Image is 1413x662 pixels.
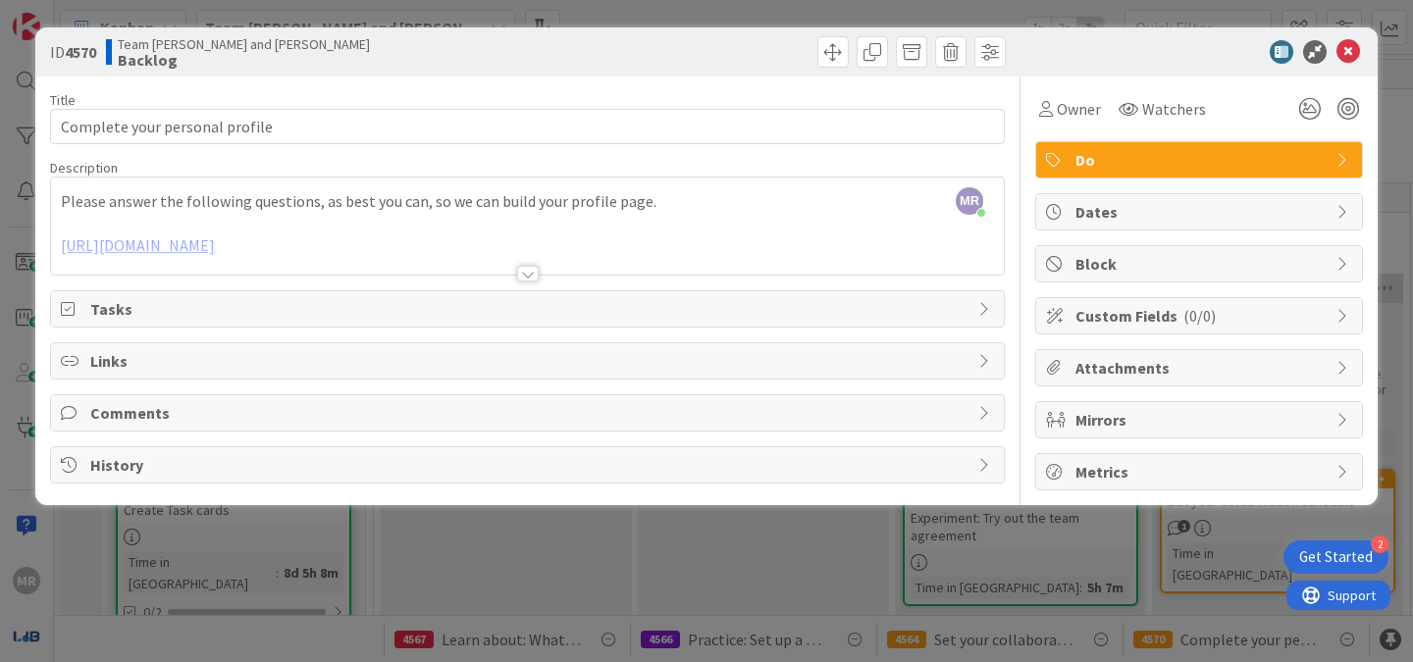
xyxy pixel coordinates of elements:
span: Comments [90,401,968,425]
span: Links [90,349,968,373]
span: ( 0/0 ) [1183,306,1216,326]
span: Metrics [1075,460,1327,484]
div: 2 [1371,535,1388,553]
span: Tasks [90,297,968,321]
b: 4570 [65,42,96,62]
span: Description [50,159,118,177]
label: Title [50,91,76,109]
span: Watchers [1142,97,1206,121]
span: Do [1075,148,1327,172]
input: type card name here... [50,109,1005,144]
span: MR [956,187,983,215]
div: Open Get Started checklist, remaining modules: 2 [1283,540,1388,574]
div: Get Started [1299,547,1373,567]
span: Block [1075,252,1327,276]
p: Please answer the following questions, as best you can, so we can build your profile page. [61,190,994,213]
b: Backlog [118,52,370,68]
span: Support [41,3,89,26]
span: Owner [1057,97,1101,121]
span: Mirrors [1075,408,1327,432]
span: Custom Fields [1075,304,1327,328]
span: History [90,453,968,477]
span: Dates [1075,200,1327,224]
span: Team [PERSON_NAME] and [PERSON_NAME] [118,36,370,52]
span: ID [50,40,96,64]
span: Attachments [1075,356,1327,380]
